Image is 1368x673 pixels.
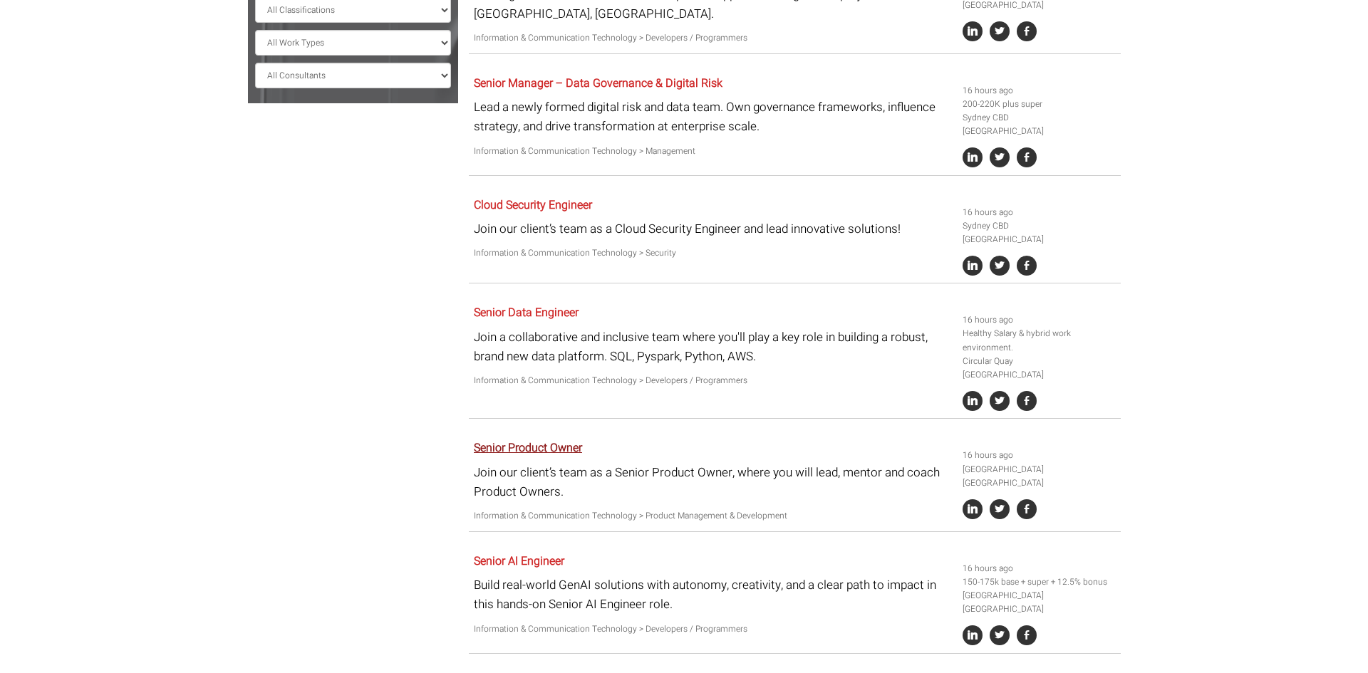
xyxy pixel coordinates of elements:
[474,219,952,239] p: Join our client’s team as a Cloud Security Engineer and lead innovative solutions!
[474,197,592,214] a: Cloud Security Engineer
[963,327,1115,354] li: Healthy Salary & hybrid work environment.
[963,562,1115,575] li: 16 hours ago
[963,449,1115,462] li: 16 hours ago
[474,328,952,366] p: Join a collaborative and inclusive team where you'll play a key role in building a robust, brand ...
[963,589,1115,616] li: [GEOGRAPHIC_DATA] [GEOGRAPHIC_DATA]
[474,622,952,636] p: Information & Communication Technology > Developers / Programmers
[474,98,952,136] p: Lead a newly formed digital risk and data team. Own governance frameworks, influence strategy, an...
[963,219,1115,246] li: Sydney CBD [GEOGRAPHIC_DATA]
[474,463,952,501] p: Join our client’s team as a Senior Product Owner, where you will lead, mentor and coach Product O...
[474,304,579,321] a: Senior Data Engineer
[474,374,952,387] p: Information & Communication Technology > Developers / Programmers
[963,575,1115,589] li: 150-175k base + super + 12.5% bonus
[474,575,952,614] p: Build real-world GenAI solutions with autonomy, creativity, and a clear path to impact in this ha...
[474,439,582,457] a: Senior Product Owner
[474,31,952,45] p: Information & Communication Technology > Developers / Programmers
[963,98,1115,111] li: 200-220K plus super
[474,246,952,260] p: Information & Communication Technology > Security
[963,463,1115,490] li: [GEOGRAPHIC_DATA] [GEOGRAPHIC_DATA]
[963,206,1115,219] li: 16 hours ago
[474,145,952,158] p: Information & Communication Technology > Management
[474,75,722,92] a: Senior Manager – Data Governance & Digital Risk
[963,84,1115,98] li: 16 hours ago
[474,553,564,570] a: Senior AI Engineer
[963,355,1115,382] li: Circular Quay [GEOGRAPHIC_DATA]
[963,313,1115,327] li: 16 hours ago
[963,111,1115,138] li: Sydney CBD [GEOGRAPHIC_DATA]
[474,509,952,523] p: Information & Communication Technology > Product Management & Development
